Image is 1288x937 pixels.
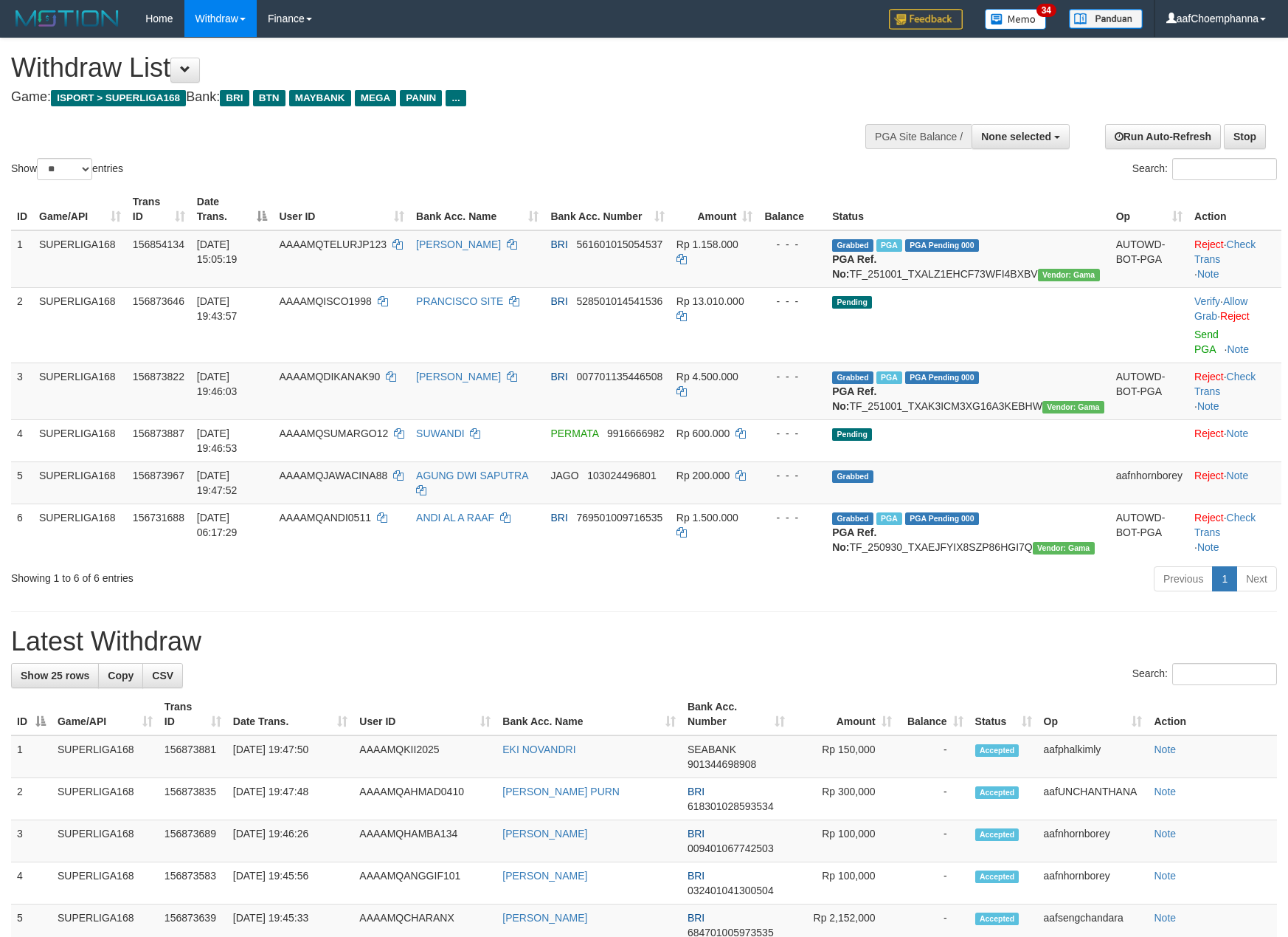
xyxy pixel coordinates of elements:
td: 3 [11,363,33,419]
span: BRI [688,870,704,882]
span: Copy 561601015054537 to clipboard [576,238,662,250]
span: Copy 007701135446508 to clipboard [576,371,662,382]
span: MEGA [355,90,397,106]
span: BRI [688,786,704,797]
span: Show 25 rows [21,670,89,682]
td: Rp 100,000 [791,862,898,905]
a: Note [1154,744,1176,755]
select: Showentries [37,158,92,180]
td: 4 [11,862,52,905]
a: Reject [1194,512,1224,524]
a: AGUNG DWI SAPUTRA [416,470,528,481]
a: Reject [1194,470,1224,481]
td: SUPERLIGA168 [52,778,159,820]
span: Copy 618301028593534 to clipboard [688,800,774,812]
a: Note [1154,786,1176,797]
a: Reject [1220,310,1250,322]
a: Note [1154,870,1176,882]
span: BTN [253,90,285,106]
td: 156873835 [159,778,227,820]
span: ... [446,90,465,106]
a: Note [1154,912,1176,924]
td: aafphalkimly [1038,735,1149,778]
td: SUPERLIGA168 [33,363,127,419]
span: 34 [1036,4,1056,17]
td: 1 [11,735,52,778]
span: Pending [832,296,872,309]
span: · [1194,295,1247,322]
span: AAAAMQANDI0511 [279,512,371,524]
img: MOTION_logo.png [11,7,123,30]
td: AAAAMQANGGIF101 [353,862,496,905]
a: Stop [1224,124,1266,149]
a: Note [1197,541,1219,553]
span: 156873887 [133,428,184,439]
span: Vendor URL: https://trx31.1velocity.biz [1033,542,1095,555]
th: Action [1148,693,1277,735]
th: User ID: activate to sort column ascending [273,188,410,230]
td: SUPERLIGA168 [52,820,159,862]
td: SUPERLIGA168 [52,735,159,778]
th: Action [1188,188,1281,230]
a: Note [1227,343,1249,355]
span: AAAAMQSUMARGO12 [279,428,388,439]
th: Date Trans.: activate to sort column descending [191,188,274,230]
h4: Game: Bank: [11,90,844,105]
td: 6 [11,504,33,560]
span: AAAAMQTELURJP123 [279,238,387,250]
span: Accepted [975,786,1019,799]
td: [DATE] 19:46:26 [227,820,354,862]
a: 1 [1212,566,1237,591]
td: 2 [11,778,52,820]
td: aafnhornborey [1038,862,1149,905]
span: BRI [550,238,567,250]
a: Reject [1194,371,1224,382]
td: TF_250930_TXAEJFYIX8SZP86HGI7Q [826,504,1110,560]
img: Feedback.jpg [889,9,963,30]
span: BRI [688,828,704,840]
img: panduan.png [1069,9,1143,29]
td: · · [1188,287,1281,363]
span: Accepted [975,871,1019,883]
th: Trans ID: activate to sort column ascending [159,693,227,735]
button: None selected [972,124,1070,149]
a: [PERSON_NAME] [416,238,501,250]
input: Search: [1172,663,1277,685]
span: Rp 600.000 [676,428,730,439]
span: Copy 032401041300504 to clipboard [688,885,774,896]
div: - - - [764,510,820,525]
th: Bank Acc. Name: activate to sort column ascending [496,693,682,735]
span: Copy 9916666982 to clipboard [607,428,665,439]
span: Marked by aafsengchandara [876,239,902,252]
span: Copy 901344698908 to clipboard [688,758,756,770]
td: Rp 300,000 [791,778,898,820]
span: Vendor URL: https://trx31.1velocity.biz [1042,401,1104,413]
span: JAGO [550,470,578,481]
span: None selected [981,131,1051,143]
div: - - - [764,468,820,483]
span: [DATE] 15:05:19 [197,238,238,265]
a: Note [1197,400,1219,412]
th: Status [826,188,1110,230]
b: PGA Ref. No: [832,526,876,553]
span: CSV [152,670,173,682]
a: SUWANDI [416,428,465,439]
input: Search: [1172,158,1277,180]
td: aafnhornborey [1110,461,1188,504]
td: AUTOWD-BOT-PGA [1110,363,1188,419]
span: 156873967 [133,470,184,481]
td: AAAAMQHAMBA134 [353,820,496,862]
th: Trans ID: activate to sort column ascending [127,188,191,230]
span: Copy 009401067742503 to clipboard [688,842,774,854]
span: AAAAMQJAWACINA88 [279,470,387,481]
td: SUPERLIGA168 [33,419,127,461]
div: Showing 1 to 6 of 6 entries [11,565,526,586]
td: SUPERLIGA168 [33,287,127,363]
th: Bank Acc. Number: activate to sort column ascending [544,188,670,230]
span: Grabbed [832,371,873,384]
label: Search: [1132,663,1277,685]
a: Send PGA [1194,329,1219,355]
th: Amount: activate to sort column ascending [671,188,759,230]
td: · · [1188,230,1281,288]
label: Show entries [11,158,123,180]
